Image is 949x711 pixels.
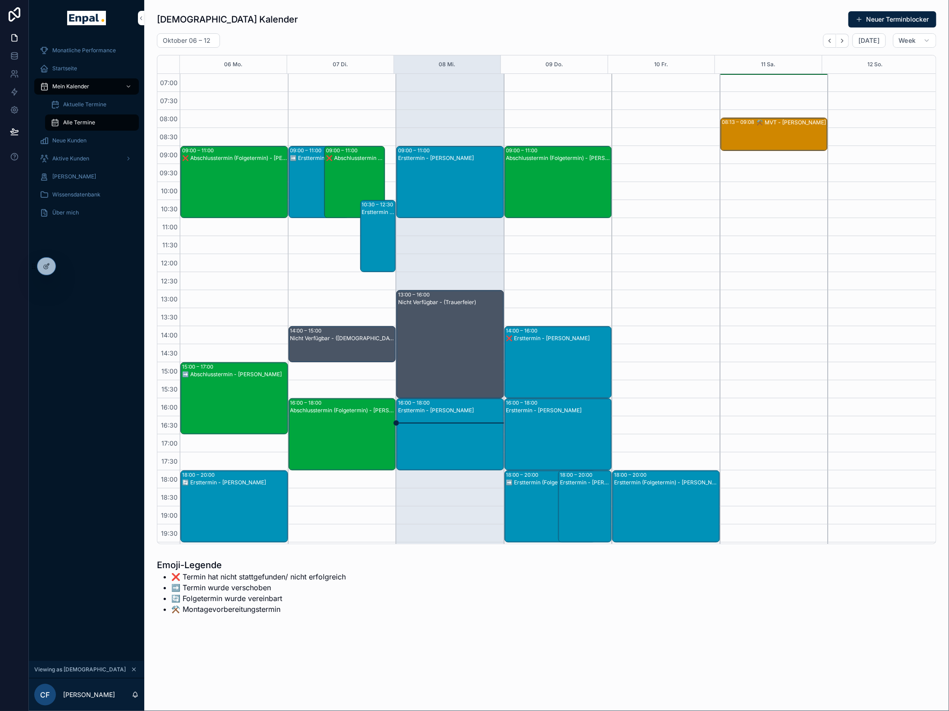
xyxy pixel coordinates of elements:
div: ➡️ Abschlusstermin - [PERSON_NAME] [182,371,287,378]
span: 13:30 [159,313,180,321]
div: ➡️ Ersttermin (Folgetermin) - [PERSON_NAME] [506,479,595,486]
div: 14:00 – 15:00Nicht Verfügbar - ([DEMOGRAPHIC_DATA][PERSON_NAME]) [289,327,396,362]
span: 09:30 [157,169,180,177]
span: 08:30 [157,133,180,141]
p: [PERSON_NAME] [63,690,115,699]
div: 16:00 – 18:00 [290,399,324,406]
div: ❌ Ersttermin - [PERSON_NAME] [506,335,611,342]
img: App logo [67,11,105,25]
button: 07 Di. [333,55,348,73]
div: 14:00 – 15:00 [290,327,324,334]
a: Alle Termine [45,114,139,131]
span: Wissensdatenbank [52,191,101,198]
li: ❌ Termin hat nicht stattgefunden/ nicht erfolgreich [171,571,346,582]
span: 09:00 [157,151,180,159]
div: 18:00 – 20:00➡️ Ersttermin (Folgetermin) - [PERSON_NAME] [505,471,596,542]
button: [DATE] [853,33,885,48]
div: Ersttermin - [PERSON_NAME] [560,479,611,486]
span: 15:00 [159,367,180,375]
a: Wissensdatenbank [34,187,139,203]
a: Monatliche Performance [34,42,139,59]
div: 18:00 – 20:00 [182,471,217,479]
div: ➡️ Ersttermin - [PERSON_NAME] [290,155,348,162]
div: 18:00 – 20:00Ersttermin - [PERSON_NAME] [559,471,611,542]
span: 17:00 [159,439,180,447]
span: 12:30 [159,277,180,285]
span: Über mich [52,209,79,216]
div: 09:00 – 11:00 [398,147,432,154]
div: Abschlusstermin (Folgetermin) - [PERSON_NAME] [290,407,395,414]
span: 07:30 [158,97,180,105]
div: Ersttermin - [PERSON_NAME] [398,407,503,414]
div: 16:00 – 18:00 [398,399,432,406]
span: 12:00 [159,259,180,267]
button: 06 Mo. [224,55,243,73]
span: Week [899,36,916,45]
div: 18:00 – 20:00🔄️ Ersttermin - [PERSON_NAME] [181,471,288,542]
span: 19:30 [159,529,180,537]
button: 08 Mi. [439,55,456,73]
span: 10:30 [159,205,180,213]
div: 10 Fr. [654,55,668,73]
span: 11:30 [160,241,180,249]
button: Week [893,33,936,48]
div: 09:00 – 11:00❌ Abschlusstermin - [PERSON_NAME] [325,146,385,218]
span: 16:00 [159,403,180,411]
button: 09 Do. [546,55,563,73]
div: 18:00 – 20:00 [506,471,541,479]
div: Ersttermin - [PERSON_NAME] [506,407,611,414]
div: Nicht Verfügbar - (Trauerfeier) [398,299,503,306]
span: CF [41,689,50,700]
span: 11:00 [160,223,180,231]
div: Ersttermin - [PERSON_NAME] [362,209,395,216]
div: Nicht Verfügbar - ([DEMOGRAPHIC_DATA][PERSON_NAME]) [290,335,395,342]
div: 09:00 – 11:00 [182,147,216,154]
span: 14:00 [159,331,180,339]
span: 19:00 [159,511,180,519]
button: Next [836,34,849,48]
div: 12 So. [868,55,883,73]
div: 09:00 – 11:00 [506,147,540,154]
span: 16:30 [159,421,180,429]
span: Aktive Kunden [52,155,89,162]
h1: [DEMOGRAPHIC_DATA] Kalender [157,13,298,26]
a: Über mich [34,205,139,221]
h2: Oktober 06 – 12 [163,36,211,45]
div: 13:00 – 16:00 [398,291,432,298]
div: 16:00 – 18:00Ersttermin - [PERSON_NAME] [505,399,612,470]
span: Aktuelle Termine [63,101,106,108]
li: ⚒️ Montagevorbereitungstermin [171,604,346,615]
span: Monatliche Performance [52,47,116,54]
span: 17:30 [159,457,180,465]
button: Neuer Terminblocker [848,11,936,27]
div: Ersttermin (Folgetermin) - [PERSON_NAME] [614,479,719,486]
div: 18:00 – 20:00 [614,471,649,479]
a: Mein Kalender [34,78,139,95]
div: 14:00 – 16:00 [506,327,540,334]
div: 09:00 – 11:00Ersttermin - [PERSON_NAME] [397,146,504,218]
div: 14:00 – 16:00❌ Ersttermin - [PERSON_NAME] [505,327,612,398]
div: 10:30 – 12:30 [362,201,396,208]
div: 09:00 – 11:00➡️ Ersttermin - [PERSON_NAME] [289,146,349,218]
button: 11 Sa. [761,55,775,73]
h1: Emoji-Legende [157,559,346,571]
span: Mein Kalender [52,83,89,90]
div: 13:00 – 16:00Nicht Verfügbar - (Trauerfeier) [397,291,504,398]
div: 09:00 – 11:00 [290,147,324,154]
span: 10:00 [159,187,180,195]
span: [DATE] [858,36,880,45]
span: Startseite [52,65,77,72]
div: 16:00 – 18:00Abschlusstermin (Folgetermin) - [PERSON_NAME] [289,399,396,470]
span: 15:30 [159,385,180,393]
span: 18:00 [159,475,180,483]
div: 15:00 – 17:00➡️ Abschlusstermin - [PERSON_NAME] [181,363,288,434]
a: Aktive Kunden [34,150,139,167]
span: 13:00 [159,295,180,303]
li: 🔄️ Folgetermin wurde vereinbart [171,593,346,604]
span: Alle Termine [63,119,95,126]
